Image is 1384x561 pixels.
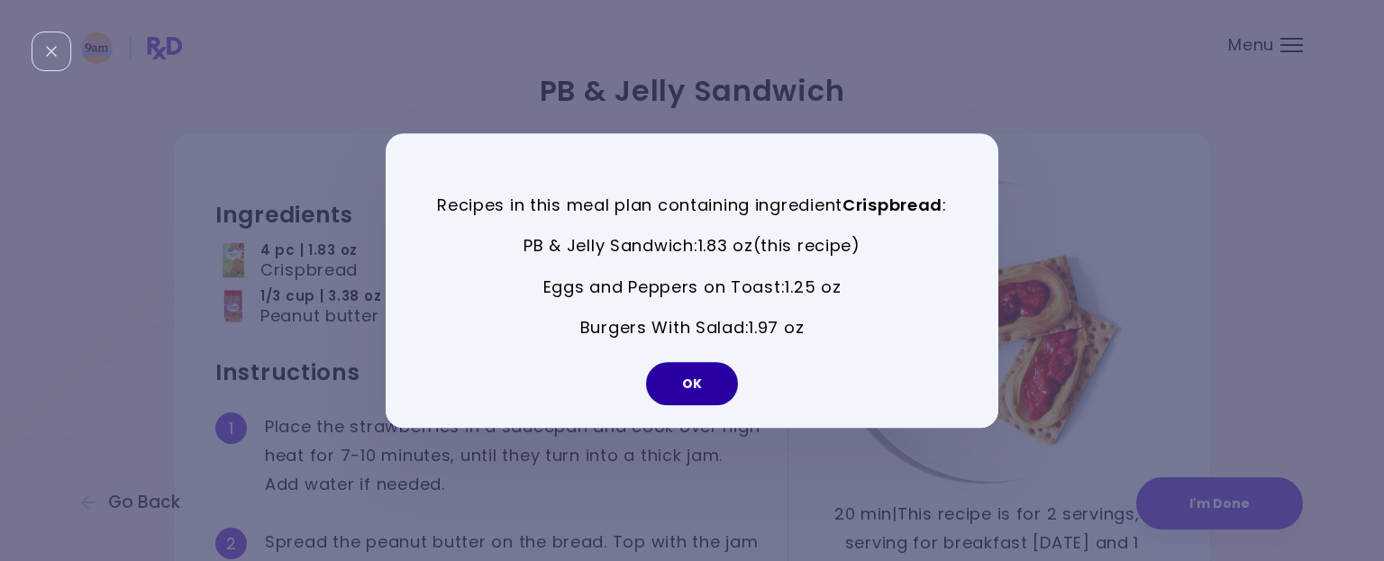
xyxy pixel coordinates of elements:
strong: Crispbread [842,194,942,216]
p: Recipes in this meal plan containing ingredient : [431,192,953,220]
p: PB & Jelly Sandwich : 1.83 oz (this recipe) [431,232,953,260]
button: OK [646,362,738,405]
div: Close [32,32,71,71]
p: Eggs and Peppers on Toast : 1.25 oz [431,274,953,302]
p: Burgers With Salad : 1.97 oz [431,315,953,343]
